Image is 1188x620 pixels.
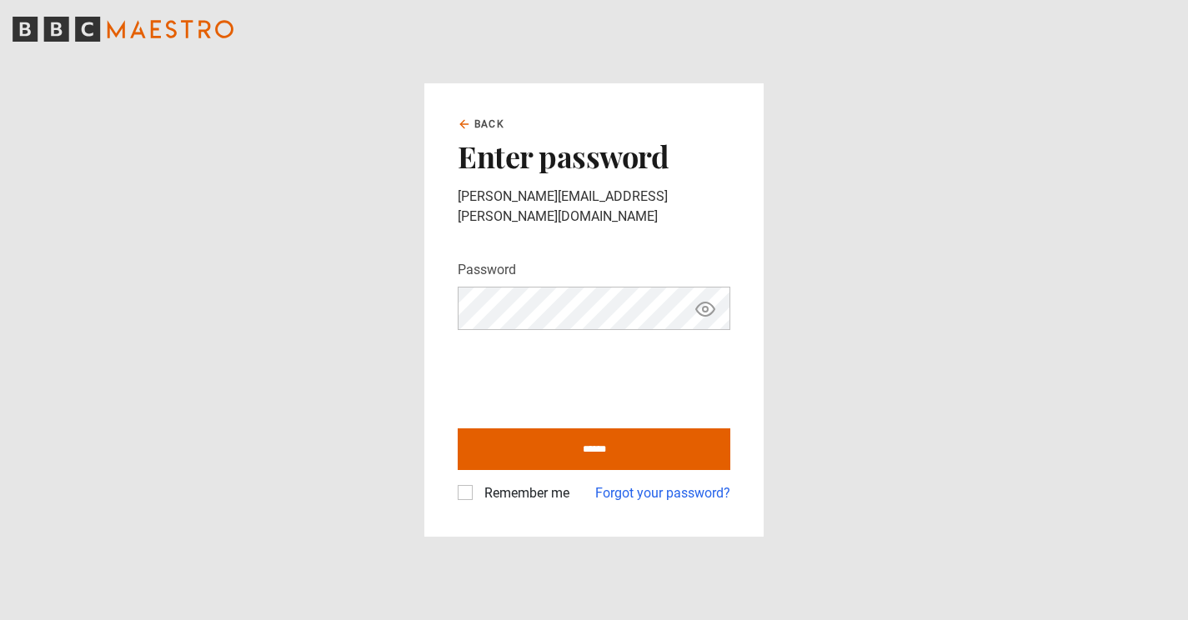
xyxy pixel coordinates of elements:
a: Back [458,117,504,132]
label: Password [458,260,516,280]
span: Back [474,117,504,132]
a: Forgot your password? [595,483,730,503]
svg: BBC Maestro [13,17,233,42]
label: Remember me [478,483,569,503]
button: Show password [691,294,719,323]
iframe: reCAPTCHA [458,343,711,408]
h2: Enter password [458,138,730,173]
p: [PERSON_NAME][EMAIL_ADDRESS][PERSON_NAME][DOMAIN_NAME] [458,187,730,227]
